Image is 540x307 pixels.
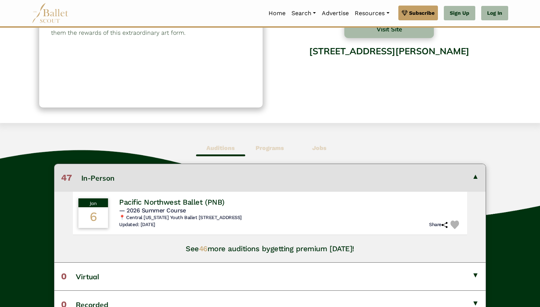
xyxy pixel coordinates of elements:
[61,173,72,183] span: 47
[78,207,108,228] div: 6
[266,6,288,21] a: Home
[429,222,448,228] h6: Share
[61,271,67,282] span: 0
[319,6,352,21] a: Advertise
[481,6,508,21] a: Log In
[277,40,501,100] div: [STREET_ADDRESS][PERSON_NAME]
[352,6,392,21] a: Resources
[288,6,319,21] a: Search
[409,9,435,17] span: Subscribe
[119,197,225,207] h4: Pacific Northwest Ballet (PNB)
[119,222,155,228] h6: Updated: [DATE]
[256,144,284,151] b: Programs
[119,215,462,221] h6: 📍 Central [US_STATE] Youth Ballet [STREET_ADDRESS]
[186,244,354,253] h4: See more auditions by
[270,244,354,253] a: getting premium [DATE]!
[54,262,486,290] button: 0Virtual
[398,6,438,20] a: Subscribe
[344,20,434,38] button: Visit Site
[78,198,108,207] div: Jan
[312,144,327,151] b: Jobs
[199,244,207,253] span: 46
[119,207,186,214] span: — 2026 Summer Course
[206,144,235,151] b: Auditions
[402,9,408,17] img: gem.svg
[444,6,475,21] a: Sign Up
[54,164,486,191] button: 47In-Person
